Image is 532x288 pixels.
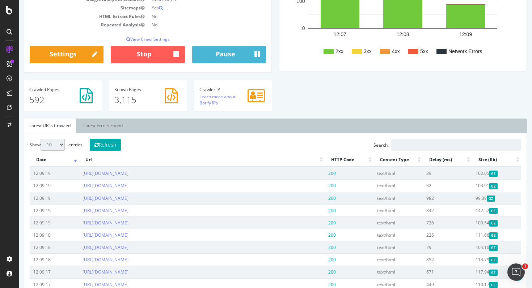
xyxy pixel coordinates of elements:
td: 103.91 [453,179,502,192]
span: 200 [309,220,317,226]
td: 12:09:19 [11,216,60,229]
p: View Crawl Settings [11,36,247,42]
td: HTML Extract Rules [11,12,129,21]
span: 200 [309,195,317,201]
td: 29 [404,241,453,253]
td: 12:09:17 [11,266,60,278]
th: Date: activate to sort column ascending [11,153,60,167]
td: text/html [355,167,404,179]
td: 982 [404,192,453,204]
td: 842 [404,204,453,216]
td: text/html [355,253,404,266]
td: No [129,21,248,29]
a: Learn more about Botify IPs [181,94,217,106]
td: 12:09:18 [11,241,60,253]
td: 142.52 [453,204,502,216]
td: Sitemaps [11,4,129,12]
span: Gzipped Content [470,208,479,214]
button: Stop [92,46,166,63]
a: [URL][DOMAIN_NAME] [64,220,110,226]
td: text/html [355,204,404,216]
td: 117.94 [453,266,502,278]
td: 12:09:18 [11,253,60,266]
text: 12:07 [315,31,328,37]
td: 726 [404,216,453,229]
a: [URL][DOMAIN_NAME] [64,281,110,288]
span: 1 [522,263,528,269]
td: 226 [404,229,453,241]
td: text/html [355,229,404,241]
td: 32 [404,179,453,192]
text: 12:09 [440,31,453,37]
td: text/html [355,179,404,192]
span: 200 [309,207,317,214]
th: Delay (ms): activate to sort column ascending [404,153,453,167]
td: 39 [404,167,453,179]
span: Gzipped Content [470,220,479,226]
td: 104.10 [453,241,502,253]
text: 5xx [401,48,409,54]
td: 12:09:19 [11,204,60,216]
span: Gzipped Content [470,245,479,251]
span: 200 [309,244,317,250]
label: Search: [355,139,502,151]
a: [URL][DOMAIN_NAME] [64,170,110,176]
td: 12:09:18 [11,229,60,241]
iframe: Intercom live chat [507,263,525,281]
th: HTTP Code: activate to sort column ascending [306,153,355,167]
span: Gzipped Content [470,282,479,288]
text: 3xx [345,48,353,54]
td: 113.79 [453,253,502,266]
a: [URL][DOMAIN_NAME] [64,182,110,189]
button: Refresh [71,139,102,151]
p: 3,115 [96,94,162,106]
text: 2xx [317,48,325,54]
a: Settings [11,46,85,63]
label: Show entries [11,139,64,151]
td: 12:09:19 [11,167,60,179]
span: Gzipped Content [470,183,479,189]
span: Gzipped Content [470,232,479,238]
a: [URL][DOMAIN_NAME] [64,232,110,238]
th: Size (Kb): activate to sort column ascending [453,153,502,167]
span: 200 [309,281,317,288]
span: Gzipped Content [470,270,479,276]
th: Url: activate to sort column ascending [60,153,306,167]
h4: Crawler IP [181,87,248,92]
a: [URL][DOMAIN_NAME] [64,195,110,201]
span: 200 [309,269,317,275]
th: Content Type: activate to sort column ascending [355,153,404,167]
td: 99.39 [453,192,502,204]
span: Gzipped Content [470,171,479,177]
td: Yes [129,4,248,12]
button: Pause [173,46,247,63]
h4: Pages Crawled [10,87,77,92]
td: text/html [355,192,404,204]
a: [URL][DOMAIN_NAME] [64,244,110,250]
td: 100.54 [453,216,502,229]
a: [URL][DOMAIN_NAME] [64,257,110,263]
span: Gzipped Content [470,257,479,263]
text: 0 [283,26,286,31]
h4: Pages Known [96,87,162,92]
a: [URL][DOMAIN_NAME] [64,269,110,275]
td: 12:09:19 [11,179,60,192]
td: text/html [355,266,404,278]
td: 102.05 [453,167,502,179]
a: Latest URLs Crawled [5,119,57,133]
select: Showentries [22,139,46,151]
td: 571 [404,266,453,278]
span: Gzipped Content [468,195,476,202]
td: 12:09:19 [11,192,60,204]
text: 4xx [373,48,381,54]
span: 200 [309,170,317,176]
td: Repeated Analysis [11,21,129,29]
span: 200 [309,182,317,189]
td: No [129,12,248,21]
a: Latest Errors Found [59,119,109,133]
input: Search: [372,139,502,151]
td: text/html [355,241,404,253]
td: 852 [404,253,453,266]
span: 200 [309,257,317,263]
td: text/html [355,216,404,229]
